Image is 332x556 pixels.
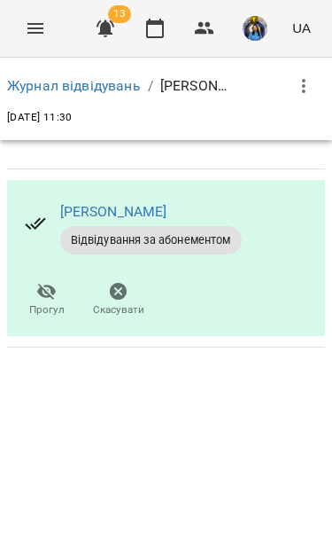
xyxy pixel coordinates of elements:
a: [PERSON_NAME] [60,203,167,220]
button: Скасувати [82,276,154,325]
nav: breadcrumb [7,75,231,97]
a: Журнал відвідувань [7,77,141,94]
button: Прогул [11,276,82,325]
span: Відвідування за абонементом [60,232,242,248]
button: UA [285,12,318,44]
span: Скасувати [93,302,144,317]
span: Прогул [29,302,65,317]
li: / [148,75,153,97]
span: UA [292,19,311,37]
span: [DATE] 11:30 [7,111,73,123]
span: 13 [108,5,131,23]
p: [PERSON_NAME] [160,75,231,97]
button: Menu [14,7,57,50]
img: d1dec607e7f372b62d1bb04098aa4c64.jpeg [243,16,267,41]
